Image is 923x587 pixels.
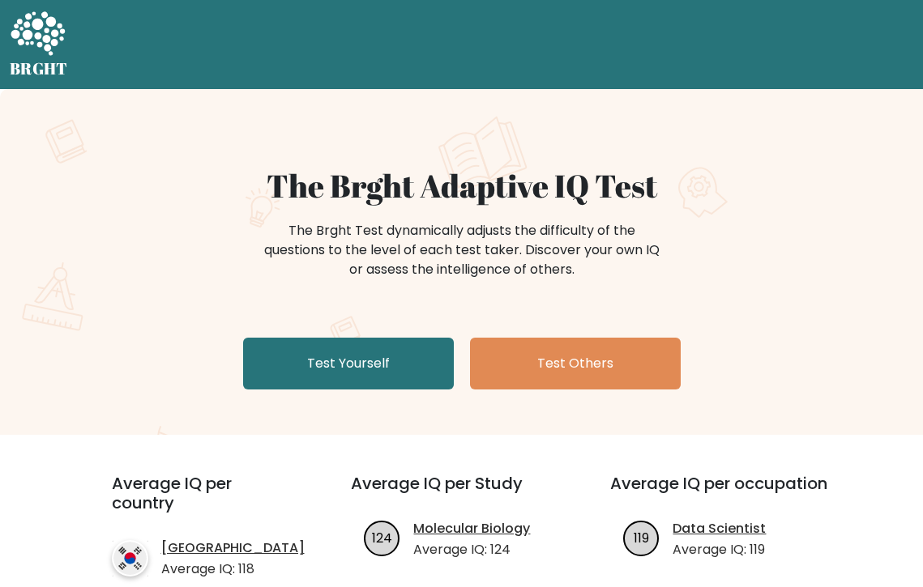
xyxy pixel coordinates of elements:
[243,338,454,389] a: Test Yourself
[66,167,857,205] h1: The Brght Adaptive IQ Test
[10,6,68,83] a: BRGHT
[161,559,305,579] p: Average IQ: 118
[673,540,766,559] p: Average IQ: 119
[413,519,530,538] a: Molecular Biology
[470,338,681,389] a: Test Others
[634,529,649,547] text: 119
[259,221,664,279] div: The Brght Test dynamically adjusts the difficulty of the questions to the level of each test take...
[673,519,766,538] a: Data Scientist
[413,540,530,559] p: Average IQ: 124
[372,529,392,547] text: 124
[610,474,831,513] h3: Average IQ per occupation
[351,474,571,513] h3: Average IQ per Study
[112,540,148,576] img: country
[112,474,293,532] h3: Average IQ per country
[10,59,68,79] h5: BRGHT
[161,538,305,558] a: [GEOGRAPHIC_DATA]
